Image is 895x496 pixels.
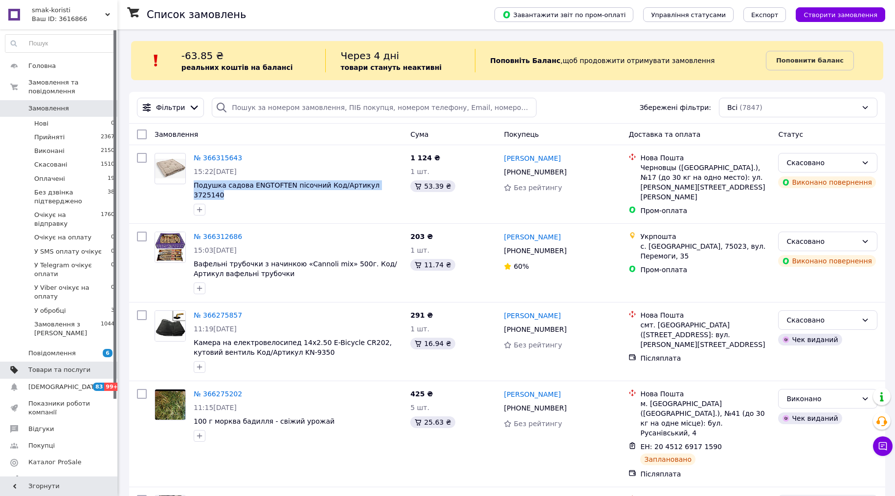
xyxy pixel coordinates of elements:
[181,64,293,71] b: реальних коштів на балансі
[101,133,114,142] span: 2367
[194,168,237,175] span: 15:22[DATE]
[194,404,237,411] span: 11:15[DATE]
[410,154,440,162] span: 1 124 ₴
[28,458,81,467] span: Каталог ProSale
[504,153,560,163] a: [PERSON_NAME]
[778,130,803,138] span: Статус
[640,265,770,275] div: Пром-оплата
[28,425,54,433] span: Відгуки
[751,11,779,19] span: Експорт
[194,181,380,199] a: Подушка садова ENGTOFTEN пісочний Код/Артикул 3725140
[111,247,114,256] span: 0
[410,404,429,411] span: 5 шт.
[34,160,67,169] span: Скасовані
[410,259,455,271] div: 11.74 ₴
[504,389,560,399] a: [PERSON_NAME]
[28,383,101,391] span: [DEMOGRAPHIC_DATA]
[194,260,397,278] span: Вафельні трубочки з начинкою «Cannoli mix» 500г. Код/Артикул вафельні трубочки
[640,453,695,465] div: Заплановано
[640,353,770,363] div: Післяплата
[155,159,185,178] img: Фото товару
[502,10,626,19] span: Завантажити звіт по пром-оплаті
[111,306,114,315] span: 3
[93,383,104,391] span: 83
[155,311,185,341] img: Фото товару
[640,241,770,261] div: с. [GEOGRAPHIC_DATA], 75023, вул. Перемоги, 35
[28,78,117,96] span: Замовлення та повідомлення
[410,180,455,192] div: 53.39 ₴
[504,168,566,176] span: [PHONE_NUMBER]
[640,469,770,479] div: Післяплата
[101,160,114,169] span: 1510
[796,7,885,22] button: Створити замовлення
[504,232,560,242] a: [PERSON_NAME]
[640,232,770,241] div: Укрпошта
[766,51,854,70] a: Поповнити баланс
[155,130,198,138] span: Замовлення
[194,390,242,398] a: № 366275202
[101,320,114,338] span: 1044
[155,310,186,342] a: Фото товару
[28,441,55,450] span: Покупці
[32,6,105,15] span: smak-koristi
[410,246,429,254] span: 1 шт.
[28,475,62,484] span: Аналітика
[101,147,114,155] span: 2150
[34,119,48,128] span: Нові
[34,188,108,206] span: Без дзвінка підтверджено
[155,232,186,263] a: Фото товару
[194,339,392,356] a: Камера на електровелосипед 14x2.50 E-Bicycle CR202, кутовий вентиль Код/Артикул KN-9350
[514,341,562,349] span: Без рейтингу
[739,104,762,111] span: (7847)
[640,103,711,112] span: Збережені фільтри:
[727,103,738,112] span: Всі
[34,283,111,301] span: У Viber очікує на оплату
[34,133,65,142] span: Прийняті
[108,188,114,206] span: 38
[34,147,65,155] span: Виконані
[147,9,246,21] h1: Список замовлень
[514,420,562,428] span: Без рейтингу
[194,417,335,425] span: 100 г морква бадилля - свіжий урожай
[34,247,102,256] span: У SMS оплату очікує
[804,11,877,19] span: Створити замовлення
[111,283,114,301] span: 0
[194,311,242,319] a: № 366275857
[340,64,442,71] b: товари стануть неактивні
[410,168,429,175] span: 1 шт.
[34,320,101,338] span: Замовлення з [PERSON_NAME]
[194,154,242,162] a: № 366315643
[778,255,876,267] div: Виконано повернення
[111,233,114,242] span: 0
[194,325,237,333] span: 11:19[DATE]
[410,390,433,398] span: 425 ₴
[194,233,242,240] a: № 366312686
[410,325,429,333] span: 1 шт.
[410,130,428,138] span: Cума
[34,174,65,183] span: Оплачені
[640,389,770,399] div: Нова Пошта
[490,57,560,65] b: Поповніть Баланс
[5,35,115,52] input: Пошук
[786,157,857,168] div: Скасовано
[101,211,114,228] span: 1760
[28,349,76,358] span: Повідомлення
[340,50,399,62] span: Через 4 дні
[778,412,842,424] div: Чек виданий
[873,436,893,456] button: Чат з покупцем
[149,53,163,68] img: :exclamation:
[504,404,566,412] span: [PHONE_NUMBER]
[28,62,56,70] span: Головна
[640,399,770,438] div: м. [GEOGRAPHIC_DATA] ([GEOGRAPHIC_DATA].), №41 (до 30 кг на одне місце): бул. Русанівський, 4
[104,383,120,391] span: 99+
[34,261,111,279] span: У Telegram очікує оплати
[34,211,101,228] span: Очікує на відправку
[640,206,770,216] div: Пром-оплата
[504,247,566,255] span: [PHONE_NUMBER]
[640,153,770,163] div: Нова Пошта
[628,130,700,138] span: Доставка та оплата
[155,389,186,420] a: Фото товару
[786,236,857,247] div: Скасовано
